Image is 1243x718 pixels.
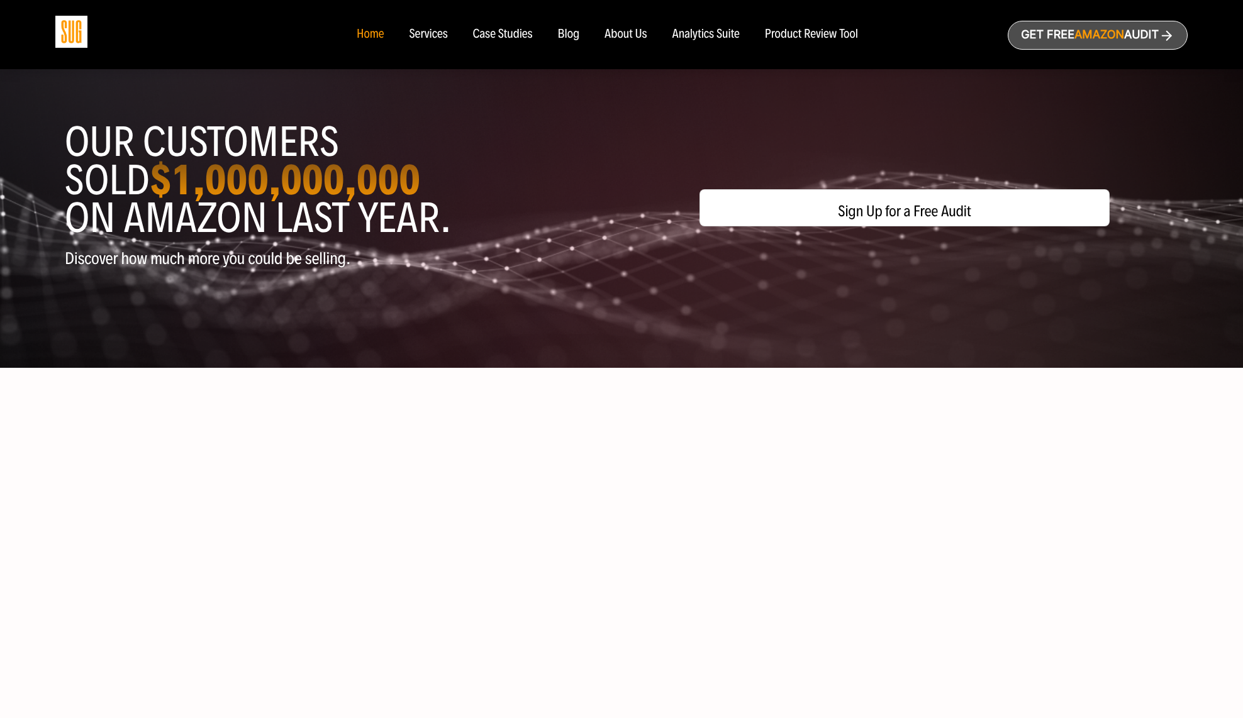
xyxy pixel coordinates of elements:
a: Product Review Tool [765,28,858,41]
span: Amazon [1074,28,1124,41]
a: Home [357,28,384,41]
a: Blog [558,28,580,41]
a: Analytics Suite [672,28,740,41]
p: Discover how much more you could be selling. [65,250,612,268]
img: Sug [55,16,87,48]
a: Get freeAmazonAudit [1008,21,1188,50]
a: Services [409,28,447,41]
a: About Us [605,28,647,41]
h1: Our customers sold on Amazon last year. [65,123,612,237]
span: Sign Up for a Free Audit [713,202,1097,221]
a: Case Studies [473,28,533,41]
strong: $1,000,000,000 [150,154,420,206]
